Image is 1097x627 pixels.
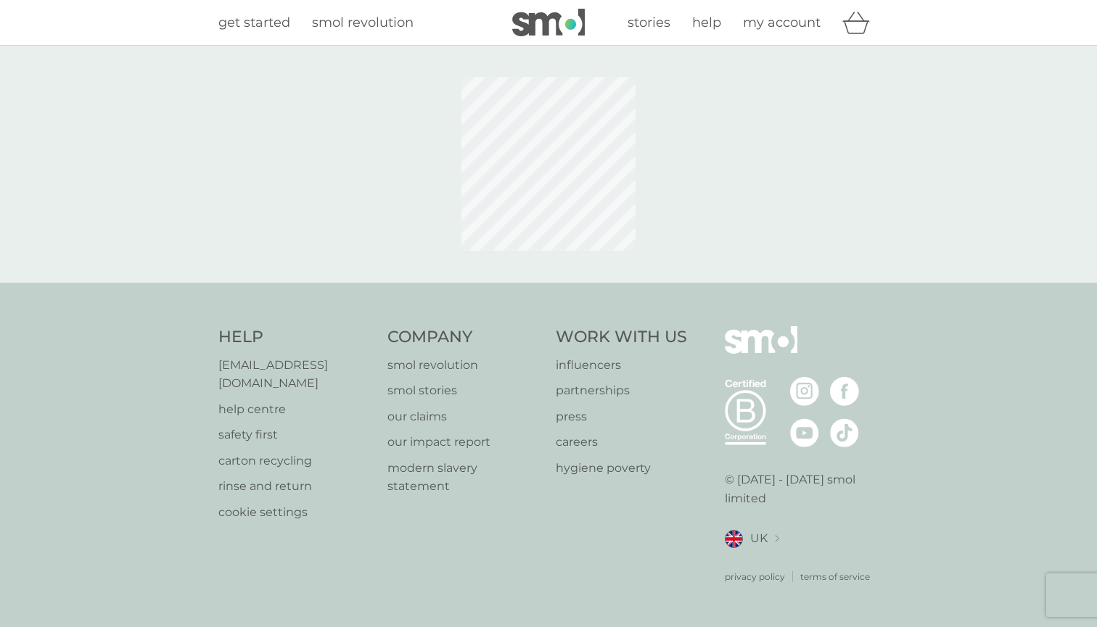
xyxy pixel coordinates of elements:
a: help [692,12,721,33]
a: our impact report [387,433,542,452]
span: help [692,14,721,30]
a: privacy policy [725,570,785,584]
a: partnerships [556,381,687,400]
a: rinse and return [218,477,373,496]
a: cookie settings [218,503,373,522]
a: [EMAIL_ADDRESS][DOMAIN_NAME] [218,356,373,393]
img: visit the smol Facebook page [830,377,859,406]
p: © [DATE] - [DATE] smol limited [725,470,879,507]
a: help centre [218,400,373,419]
h4: Work With Us [556,326,687,349]
img: visit the smol Tiktok page [830,418,859,447]
img: select a new location [775,535,779,543]
a: get started [218,12,290,33]
a: press [556,407,687,426]
div: basket [842,8,879,37]
a: smol revolution [312,12,414,33]
a: stories [628,12,670,33]
img: smol [512,9,585,36]
img: visit the smol Youtube page [790,418,819,447]
span: smol revolution [312,14,414,30]
span: stories [628,14,670,30]
a: hygiene poverty [556,459,687,478]
h4: Company [387,326,542,349]
a: influencers [556,356,687,375]
a: terms of service [800,570,870,584]
span: UK [750,529,768,548]
a: my account [743,12,821,33]
img: visit the smol Instagram page [790,377,819,406]
a: smol stories [387,381,542,400]
h4: Help [218,326,373,349]
a: smol revolution [387,356,542,375]
a: modern slavery statement [387,459,542,496]
a: safety first [218,425,373,444]
img: UK flag [725,530,743,548]
a: our claims [387,407,542,426]
a: careers [556,433,687,452]
span: my account [743,14,821,30]
img: smol [725,326,797,375]
a: carton recycling [218,452,373,470]
span: get started [218,14,290,30]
